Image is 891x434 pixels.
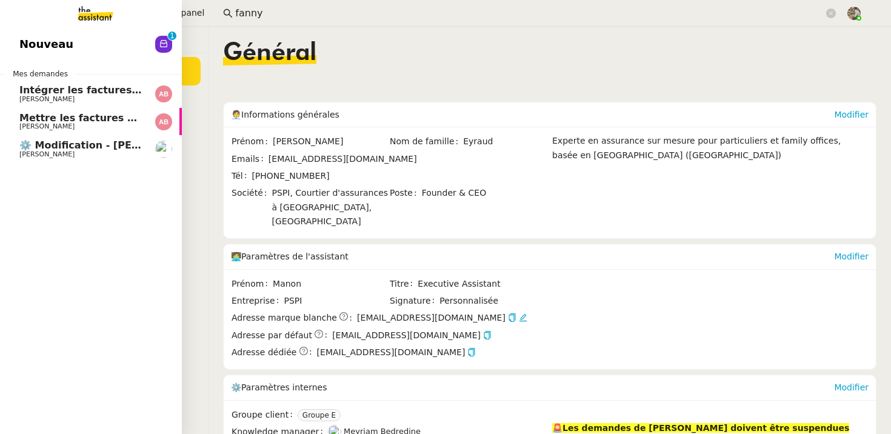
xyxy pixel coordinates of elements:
span: Titre [390,277,418,291]
span: Mettre les factures sur ENERGYTRACK [19,112,228,124]
a: Modifier [834,382,869,392]
span: Groupe client [232,408,298,422]
span: [PERSON_NAME] [19,150,75,158]
span: Mes demandes [5,68,75,80]
span: [EMAIL_ADDRESS][DOMAIN_NAME] [332,329,492,342]
span: ⚙️ Modification - [PERSON_NAME] et suivi des devis sur Energy Track [19,139,397,151]
span: Nom de famille [390,135,463,149]
span: Founder & CEO [422,186,547,200]
span: [PERSON_NAME] [19,122,75,130]
img: svg [155,85,172,102]
div: 🧑‍💼 [231,102,834,127]
span: Executive Assistant [418,277,547,291]
p: 1 [170,32,175,42]
span: [PERSON_NAME] [19,95,75,103]
span: [EMAIL_ADDRESS][DOMAIN_NAME] [357,311,506,325]
span: Signature [390,294,439,308]
span: [PHONE_NUMBER] [252,171,329,181]
span: Manon [273,277,389,291]
span: Prénom [232,135,273,149]
span: Eyraud [463,135,547,149]
img: users%2FHIWaaSoTa5U8ssS5t403NQMyZZE3%2Favatar%2Fa4be050e-05fa-4f28-bbe7-e7e8e4788720 [155,141,172,158]
img: svg [155,113,172,130]
span: Paramètres de l'assistant [241,252,349,261]
span: [EMAIL_ADDRESS][DOMAIN_NAME] [317,346,476,359]
span: Entreprise [232,294,284,308]
span: Prénom [232,277,273,291]
div: ⚙️ [231,375,834,399]
img: 388bd129-7e3b-4cb1-84b4-92a3d763e9b7 [847,7,861,20]
span: Adresse dédiée [232,346,296,359]
span: Nouveau [19,35,73,53]
span: Informations générales [241,110,339,119]
nz-badge-sup: 1 [168,32,176,40]
span: Tél [232,169,252,183]
span: Adresse par défaut [232,329,312,342]
span: [PERSON_NAME] [273,135,389,149]
span: Poste [390,186,422,200]
span: Société [232,186,272,229]
div: Experte en assurance sur mesure pour particuliers et family offices, basée en [GEOGRAPHIC_DATA] (... [552,134,869,231]
nz-tag: Groupe E [298,409,341,421]
span: [EMAIL_ADDRESS][DOMAIN_NAME] [269,154,417,164]
span: PSPI [284,294,389,308]
span: PSPI, Courtier d'assurances à [GEOGRAPHIC_DATA], [GEOGRAPHIC_DATA] [272,186,389,229]
span: Adresse marque blanche [232,311,337,325]
span: Intégrer les factures dans ENERGYTRACK [19,84,244,96]
input: Rechercher [235,5,824,22]
span: Paramètres internes [241,382,327,392]
span: Général [223,41,316,65]
span: Emails [232,152,269,166]
div: 🧑‍💻 [231,244,834,269]
a: Modifier [834,252,869,261]
a: Modifier [834,110,869,119]
span: Personnalisée [439,294,498,308]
